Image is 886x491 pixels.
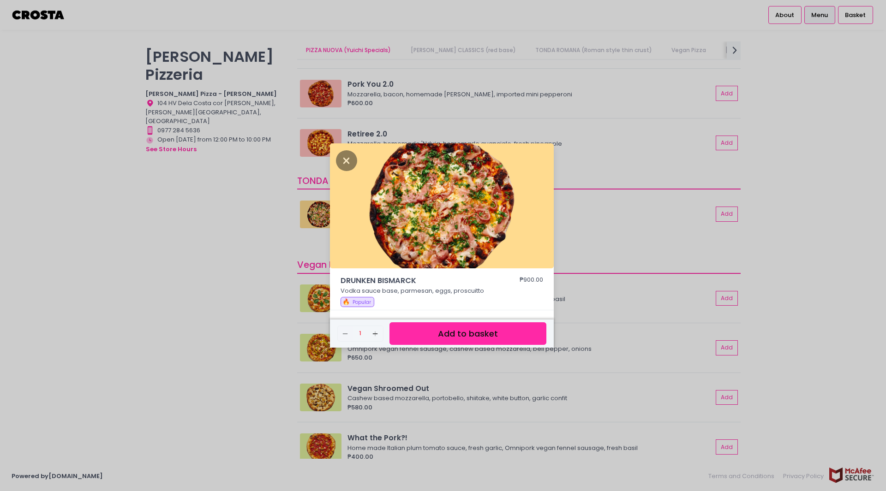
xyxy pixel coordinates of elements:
[341,275,493,286] span: DRUNKEN BISMARCK
[330,143,554,269] img: DRUNKEN BISMARCK
[353,299,371,306] span: Popular
[520,275,543,286] div: ₱900.00
[336,155,357,165] button: Close
[342,297,350,306] span: 🔥
[389,322,546,345] button: Add to basket
[341,286,544,296] p: Vodka sauce base, parmesan, eggs, proscuitto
